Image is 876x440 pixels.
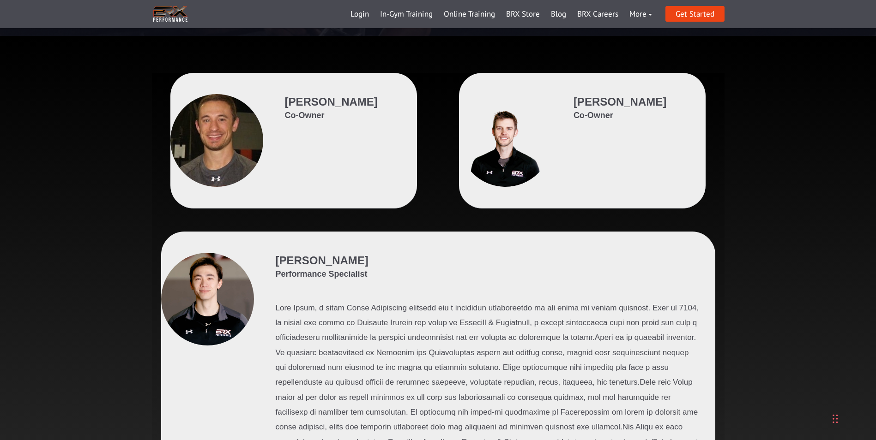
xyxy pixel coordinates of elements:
a: In-Gym Training [375,3,438,25]
a: Blog [545,3,572,25]
iframe: Chat Widget [745,340,876,440]
div: Navigation Menu [345,3,658,25]
span: Co-Owner [285,110,378,121]
a: Get Started [665,6,725,22]
a: More [624,3,658,25]
span: [PERSON_NAME] [276,254,369,267]
span: Performance Specialist [276,268,369,280]
span: [PERSON_NAME] [285,95,378,108]
img: BRX Transparent Logo-2 [152,5,189,24]
a: Online Training [438,3,501,25]
a: BRX Store [501,3,545,25]
div: Drag [833,405,838,433]
a: Login [345,3,375,25]
span: Co-Owner [574,110,666,121]
a: BRX Careers [572,3,624,25]
span: [PERSON_NAME] [574,95,666,108]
